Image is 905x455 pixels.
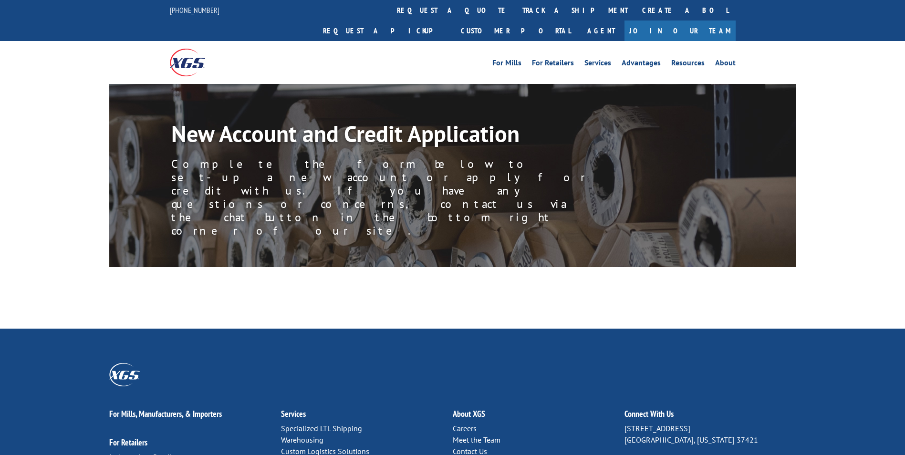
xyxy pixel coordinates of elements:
a: Agent [578,21,624,41]
a: Join Our Team [624,21,736,41]
a: Services [281,408,306,419]
a: Request a pickup [316,21,454,41]
a: Resources [671,59,705,70]
h1: New Account and Credit Application [171,122,601,150]
a: For Retailers [532,59,574,70]
a: [PHONE_NUMBER] [170,5,219,15]
a: Warehousing [281,435,323,445]
a: For Mills [492,59,521,70]
p: Complete the form below to set-up a new account or apply for credit with us. If you have any ques... [171,157,601,238]
a: About XGS [453,408,485,419]
a: Meet the Team [453,435,500,445]
a: About [715,59,736,70]
a: Specialized LTL Shipping [281,424,362,433]
a: Customer Portal [454,21,578,41]
a: Advantages [622,59,661,70]
a: Services [584,59,611,70]
a: For Retailers [109,437,147,448]
a: For Mills, Manufacturers, & Importers [109,408,222,419]
a: Careers [453,424,477,433]
img: XGS_Logos_ALL_2024_All_White [109,363,140,386]
p: [STREET_ADDRESS] [GEOGRAPHIC_DATA], [US_STATE] 37421 [624,423,796,446]
h2: Connect With Us [624,410,796,423]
